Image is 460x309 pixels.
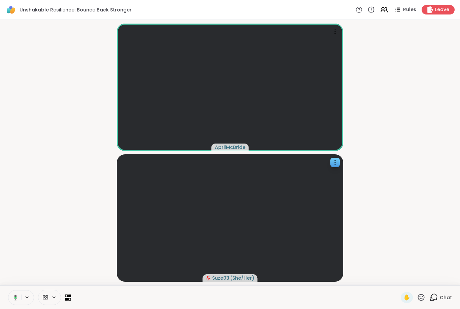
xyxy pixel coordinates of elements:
[5,4,17,16] img: ShareWell Logomark
[212,275,229,281] span: Suze03
[435,6,449,13] span: Leave
[215,144,245,151] span: AprilMcBride
[20,6,132,13] span: Unshakable Resilience: Bounce Back Stronger
[230,275,254,281] span: ( She/Her )
[440,294,452,301] span: Chat
[206,276,211,280] span: audio-muted
[403,6,416,13] span: Rules
[403,293,410,302] span: ✋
